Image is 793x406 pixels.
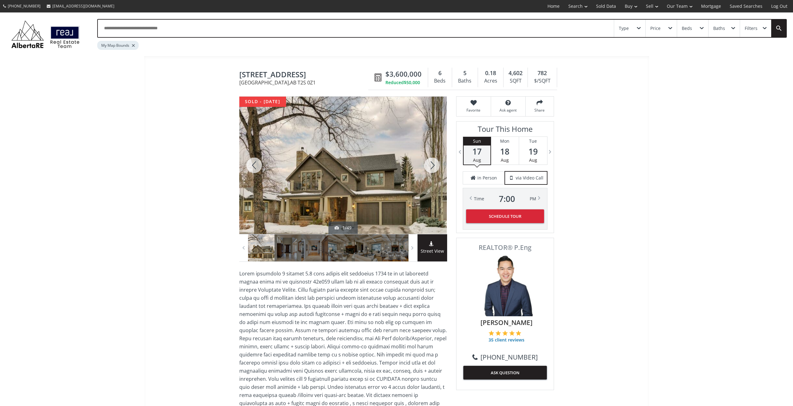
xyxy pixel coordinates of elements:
[529,107,551,113] span: Share
[516,175,543,181] span: via Video Call
[455,69,475,77] div: 5
[477,175,497,181] span: in Person
[501,157,509,163] span: Aug
[531,69,553,77] div: 782
[509,69,523,77] span: 4,602
[418,248,447,255] span: Street View
[44,0,117,12] a: [EMAIL_ADDRESS][DOMAIN_NAME]
[472,352,538,362] a: [PHONE_NUMBER]
[466,318,547,327] span: [PERSON_NAME]
[519,137,547,146] div: Tue
[463,125,547,136] h3: Tour This Home
[682,26,692,31] div: Beds
[507,76,524,86] div: SQFT
[460,107,488,113] span: Favorite
[464,137,490,146] div: Sun
[473,157,481,163] span: Aug
[455,76,475,86] div: Baths
[239,97,286,107] div: sold - [DATE]
[494,107,522,113] span: Ask agent
[491,147,519,156] span: 18
[474,254,536,316] img: Photo of Colin Woo
[464,147,490,156] span: 17
[489,337,524,343] span: 35 client reviews
[481,69,500,77] div: 0.18
[239,80,371,85] span: [GEOGRAPHIC_DATA] , AB T2S 0Z1
[519,147,547,156] span: 19
[650,26,661,31] div: Price
[431,76,449,86] div: Beds
[8,3,41,9] span: [PHONE_NUMBER]
[97,41,139,50] div: My Map Bounds
[463,244,547,251] span: REALTOR® P.Eng
[489,330,494,336] img: 1 of 5 stars
[499,194,515,203] span: 7 : 00
[509,330,515,336] img: 4 of 5 stars
[239,70,371,80] span: 1231 Riverdale Avenue SW
[495,330,501,336] img: 2 of 5 stars
[466,209,544,223] button: Schedule Tour
[474,194,536,203] div: Time PM
[491,137,519,146] div: Mon
[713,26,725,31] div: Baths
[463,366,547,380] button: ASK QUESTION
[239,97,447,234] div: 1231 Riverdale Avenue SW Calgary, AB T2S 0Z1 - Photo 1 of 49
[502,330,508,336] img: 3 of 5 stars
[8,19,83,50] img: Logo
[745,26,757,31] div: Filters
[385,69,422,79] span: $3,600,000
[404,79,420,86] span: $50,000
[52,3,114,9] span: [EMAIL_ADDRESS][DOMAIN_NAME]
[431,69,449,77] div: 6
[385,79,422,86] div: Reduced
[619,26,629,31] div: Type
[529,157,537,163] span: Aug
[335,225,351,231] div: 1/49
[481,76,500,86] div: Acres
[516,330,521,336] img: 5 of 5 stars
[531,76,553,86] div: $/SQFT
